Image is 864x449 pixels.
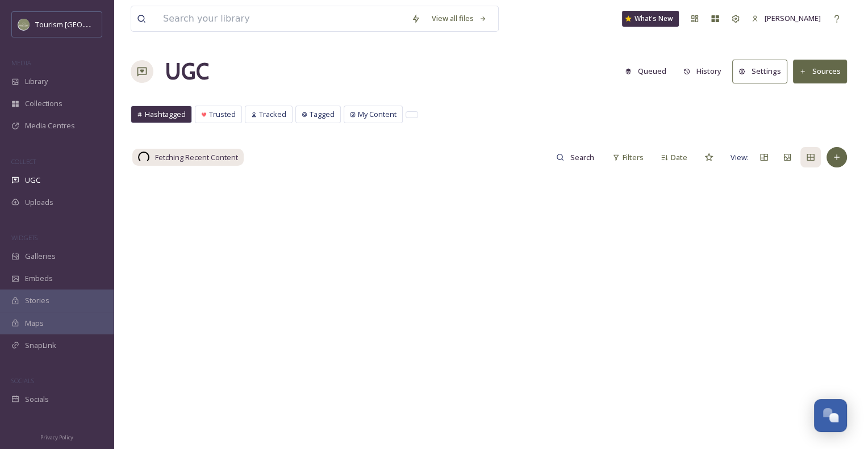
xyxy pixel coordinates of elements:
[746,7,827,30] a: [PERSON_NAME]
[25,197,53,208] span: Uploads
[25,273,53,284] span: Embeds
[814,399,847,432] button: Open Chat
[358,109,396,120] span: My Content
[145,109,186,120] span: Hashtagged
[25,318,44,329] span: Maps
[40,434,73,441] span: Privacy Policy
[622,11,679,27] a: What's New
[11,233,37,242] span: WIDGETS
[155,152,238,163] span: Fetching Recent Content
[731,152,749,163] span: View:
[25,120,75,131] span: Media Centres
[259,109,286,120] span: Tracked
[25,340,56,351] span: SnapLink
[11,58,31,67] span: MEDIA
[157,6,406,31] input: Search your library
[35,19,137,30] span: Tourism [GEOGRAPHIC_DATA]
[25,98,62,109] span: Collections
[25,76,48,87] span: Library
[40,430,73,443] a: Privacy Policy
[310,109,335,120] span: Tagged
[623,152,644,163] span: Filters
[765,13,821,23] span: [PERSON_NAME]
[18,19,30,30] img: Abbotsford_Snapsea.png
[11,157,36,166] span: COLLECT
[619,60,678,82] a: Queued
[25,394,49,405] span: Socials
[619,60,672,82] button: Queued
[209,109,236,120] span: Trusted
[25,251,56,262] span: Galleries
[165,54,209,89] a: UGC
[25,295,49,306] span: Stories
[564,146,601,169] input: Search
[671,152,687,163] span: Date
[678,60,733,82] a: History
[793,60,847,83] button: Sources
[732,60,787,83] button: Settings
[25,175,40,186] span: UGC
[678,60,727,82] button: History
[11,376,34,385] span: SOCIALS
[426,7,492,30] a: View all files
[732,60,793,83] a: Settings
